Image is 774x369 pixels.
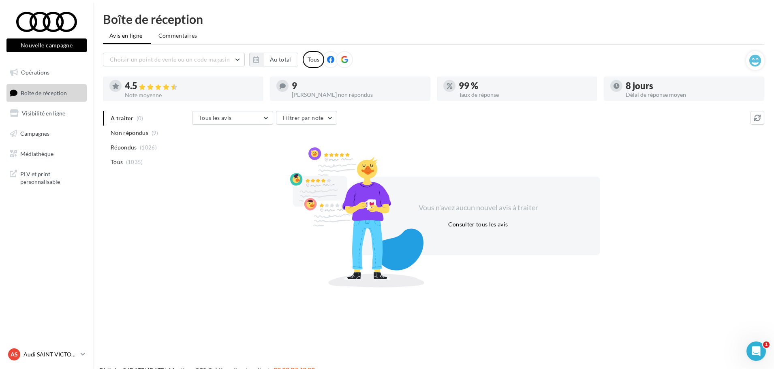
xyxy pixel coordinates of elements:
iframe: Intercom live chat [746,341,766,361]
span: Médiathèque [20,150,53,157]
a: Opérations [5,64,88,81]
button: Au total [263,53,298,66]
div: Vous n'avez aucun nouvel avis à traiter [408,203,548,213]
button: Consulter tous les avis [445,220,511,229]
div: 8 jours [626,81,758,90]
a: PLV et print personnalisable [5,165,88,189]
div: [PERSON_NAME] non répondus [292,92,424,98]
button: Choisir un point de vente ou un code magasin [103,53,245,66]
a: Médiathèque [5,145,88,162]
span: Tous [111,158,123,166]
span: Boîte de réception [21,89,67,96]
a: Campagnes [5,125,88,142]
span: Tous les avis [199,114,232,121]
span: Commentaires [158,32,197,40]
a: Boîte de réception [5,84,88,102]
button: Au total [249,53,298,66]
p: Audi SAINT VICTORET [24,350,77,358]
div: 9 [292,81,424,90]
span: (9) [152,130,158,136]
span: Choisir un point de vente ou un code magasin [110,56,230,63]
div: Taux de réponse [459,92,591,98]
a: Visibilité en ligne [5,105,88,122]
div: 99 % [459,81,591,90]
button: Nouvelle campagne [6,38,87,52]
button: Tous les avis [192,111,273,125]
span: PLV et print personnalisable [20,169,83,186]
div: 4.5 [125,81,257,91]
button: Filtrer par note [276,111,337,125]
span: Répondus [111,143,137,151]
a: AS Audi SAINT VICTORET [6,347,87,362]
span: (1035) [126,159,143,165]
div: Note moyenne [125,92,257,98]
div: Boîte de réception [103,13,764,25]
div: Délai de réponse moyen [626,92,758,98]
span: Campagnes [20,130,49,137]
span: Opérations [21,69,49,76]
span: (1026) [140,144,157,151]
span: 1 [763,341,770,348]
span: Visibilité en ligne [22,110,65,117]
div: Tous [303,51,324,68]
span: AS [11,350,18,358]
span: Non répondus [111,129,148,137]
